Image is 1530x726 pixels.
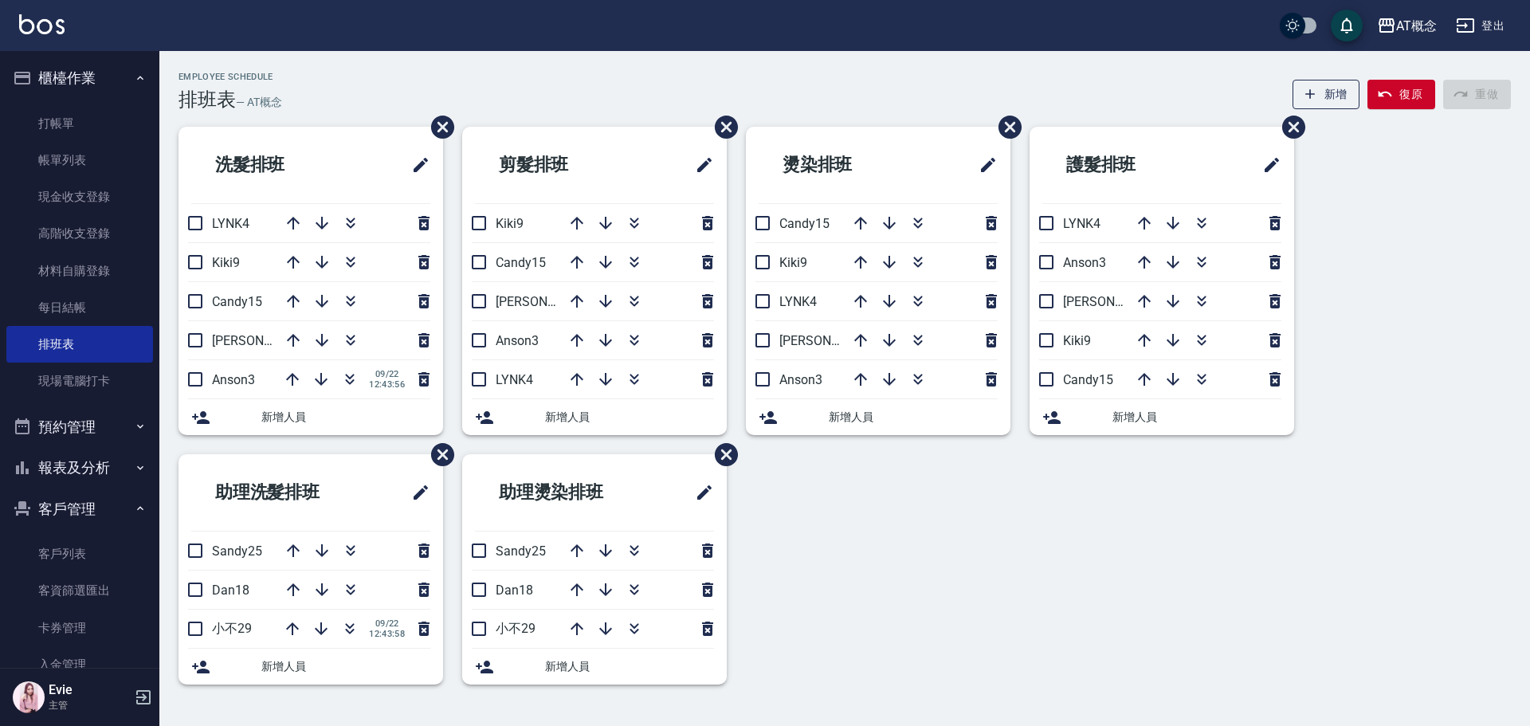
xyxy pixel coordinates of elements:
span: Anson3 [496,333,539,348]
span: 修改班表的標題 [402,473,430,512]
a: 帳單列表 [6,142,153,179]
div: 新增人員 [1030,399,1294,435]
span: Candy15 [1063,372,1113,387]
span: [PERSON_NAME]2 [779,333,882,348]
span: LYNK4 [212,216,249,231]
h2: 燙染排班 [759,136,923,194]
div: 新增人員 [178,649,443,685]
button: 報表及分析 [6,447,153,489]
h2: 剪髮排班 [475,136,639,194]
span: Kiki9 [496,216,524,231]
span: 修改班表的標題 [969,146,998,184]
span: 小不29 [212,621,252,636]
span: Kiki9 [212,255,240,270]
span: LYNK4 [1063,216,1100,231]
img: Person [13,681,45,713]
span: Anson3 [1063,255,1106,270]
button: AT概念 [1371,10,1443,42]
img: Logo [19,14,65,34]
p: 主管 [49,698,130,712]
span: [PERSON_NAME]2 [1063,294,1166,309]
span: 12:43:58 [369,629,405,639]
h2: Employee Schedule [178,72,282,82]
span: [PERSON_NAME]2 [496,294,598,309]
span: 刪除班表 [1270,104,1308,151]
span: 刪除班表 [703,431,740,478]
h6: — AT概念 [236,94,282,111]
span: Kiki9 [779,255,807,270]
span: 刪除班表 [419,104,457,151]
button: 新增 [1293,80,1360,109]
div: 新增人員 [462,649,727,685]
span: 新增人員 [545,409,714,426]
button: 預約管理 [6,406,153,448]
span: Candy15 [212,294,262,309]
span: 修改班表的標題 [685,473,714,512]
a: 現金收支登錄 [6,179,153,215]
div: 新增人員 [746,399,1010,435]
span: 新增人員 [545,658,714,675]
span: Candy15 [779,216,830,231]
a: 排班表 [6,326,153,363]
span: 新增人員 [1112,409,1281,426]
h2: 助理洗髮排班 [191,464,372,521]
span: 刪除班表 [987,104,1024,151]
span: Kiki9 [1063,333,1091,348]
h3: 排班表 [178,88,236,111]
a: 每日結帳 [6,289,153,326]
span: 09/22 [369,618,405,629]
span: 新增人員 [261,658,430,675]
a: 卡券管理 [6,610,153,646]
span: 新增人員 [261,409,430,426]
span: Sandy25 [212,544,262,559]
span: Dan18 [496,583,533,598]
span: 修改班表的標題 [1253,146,1281,184]
a: 現場電腦打卡 [6,363,153,399]
span: 小不29 [496,621,535,636]
div: 新增人員 [462,399,727,435]
a: 入金管理 [6,646,153,683]
span: 09/22 [369,369,405,379]
div: AT概念 [1396,16,1437,36]
span: 修改班表的標題 [402,146,430,184]
span: 刪除班表 [703,104,740,151]
span: Candy15 [496,255,546,270]
button: 復原 [1367,80,1435,109]
span: LYNK4 [496,372,533,387]
span: Dan18 [212,583,249,598]
h2: 助理燙染排班 [475,464,656,521]
span: 12:43:56 [369,379,405,390]
button: 櫃檯作業 [6,57,153,99]
button: save [1331,10,1363,41]
h2: 護髮排班 [1042,136,1206,194]
span: Anson3 [779,372,822,387]
a: 高階收支登錄 [6,215,153,252]
span: [PERSON_NAME]2 [212,333,315,348]
span: 刪除班表 [419,431,457,478]
span: LYNK4 [779,294,817,309]
a: 打帳單 [6,105,153,142]
h2: 洗髮排班 [191,136,355,194]
a: 客戶列表 [6,536,153,572]
a: 客資篩選匯出 [6,572,153,609]
span: Anson3 [212,372,255,387]
span: Sandy25 [496,544,546,559]
button: 客戶管理 [6,489,153,530]
h5: Evie [49,682,130,698]
span: 修改班表的標題 [685,146,714,184]
div: 新增人員 [178,399,443,435]
button: 登出 [1450,11,1511,41]
a: 材料自購登錄 [6,253,153,289]
span: 新增人員 [829,409,998,426]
